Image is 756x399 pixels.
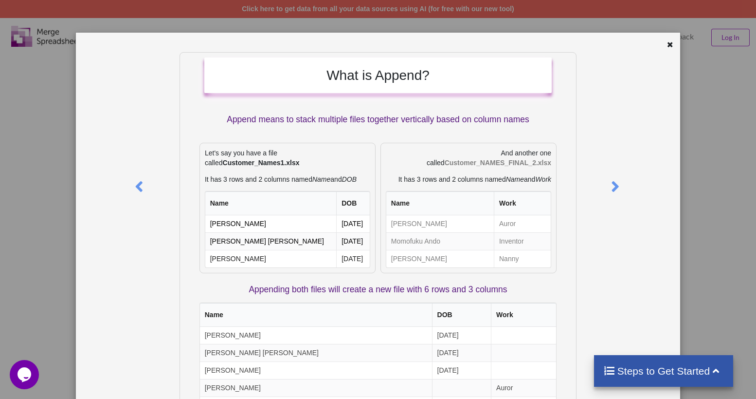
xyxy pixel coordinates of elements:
[205,215,336,232] td: [PERSON_NAME]
[494,191,551,215] th: Work
[604,365,724,377] h4: Steps to Get Started
[494,232,551,250] td: Inventor
[342,175,357,183] i: DOB
[336,191,370,215] th: DOB
[506,175,524,183] i: Name
[10,360,41,389] iframe: chat widget
[386,174,551,184] p: It has 3 rows and 2 columns named and
[336,215,370,232] td: [DATE]
[205,250,336,267] td: [PERSON_NAME]
[200,379,432,397] td: [PERSON_NAME]
[432,327,491,344] td: [DATE]
[312,175,330,183] i: Name
[205,232,336,250] td: [PERSON_NAME] [PERSON_NAME]
[205,148,370,168] p: Let's say you have a file called
[535,175,551,183] i: Work
[386,148,551,168] p: And another one called
[336,250,370,267] td: [DATE]
[432,361,491,379] td: [DATE]
[494,215,551,232] td: Auror
[491,379,556,397] td: Auror
[432,303,491,327] th: DOB
[445,159,551,167] b: Customer_NAMES_FINAL_2.xlsx
[494,250,551,267] td: Nanny
[223,159,300,167] b: Customer_Names1.xlsx
[200,327,432,344] td: [PERSON_NAME]
[199,284,557,296] p: Appending both files will create a new file with 6 rows and 3 columns
[432,344,491,361] td: [DATE]
[200,361,432,379] td: [PERSON_NAME]
[491,303,556,327] th: Work
[386,250,494,267] td: [PERSON_NAME]
[200,303,432,327] th: Name
[205,174,370,184] p: It has 3 rows and 2 columns named and
[386,215,494,232] td: [PERSON_NAME]
[386,232,494,250] td: Momofuku Ando
[204,114,552,126] p: Append means to stack multiple files together vertically based on column names
[205,191,336,215] th: Name
[200,344,432,361] td: [PERSON_NAME] [PERSON_NAME]
[386,191,494,215] th: Name
[214,67,542,84] h2: What is Append?
[336,232,370,250] td: [DATE]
